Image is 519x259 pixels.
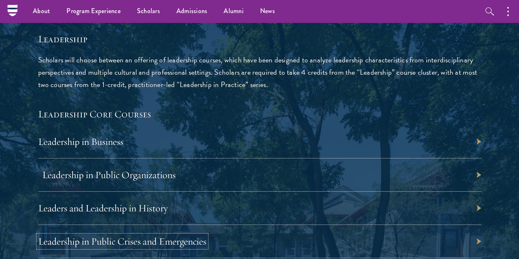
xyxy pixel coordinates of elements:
a: Leadership in Business [38,135,123,148]
a: Leadership in Public Organizations [42,169,176,181]
h5: Leadership Core Courses [38,107,481,121]
a: Leaders and Leadership in History [38,202,168,214]
a: Leadership in Public Crises and Emergencies [38,235,206,248]
h5: Leadership [38,32,481,46]
p: Scholars will choose between an offering of leadership courses, which have been designed to analy... [38,54,481,91]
